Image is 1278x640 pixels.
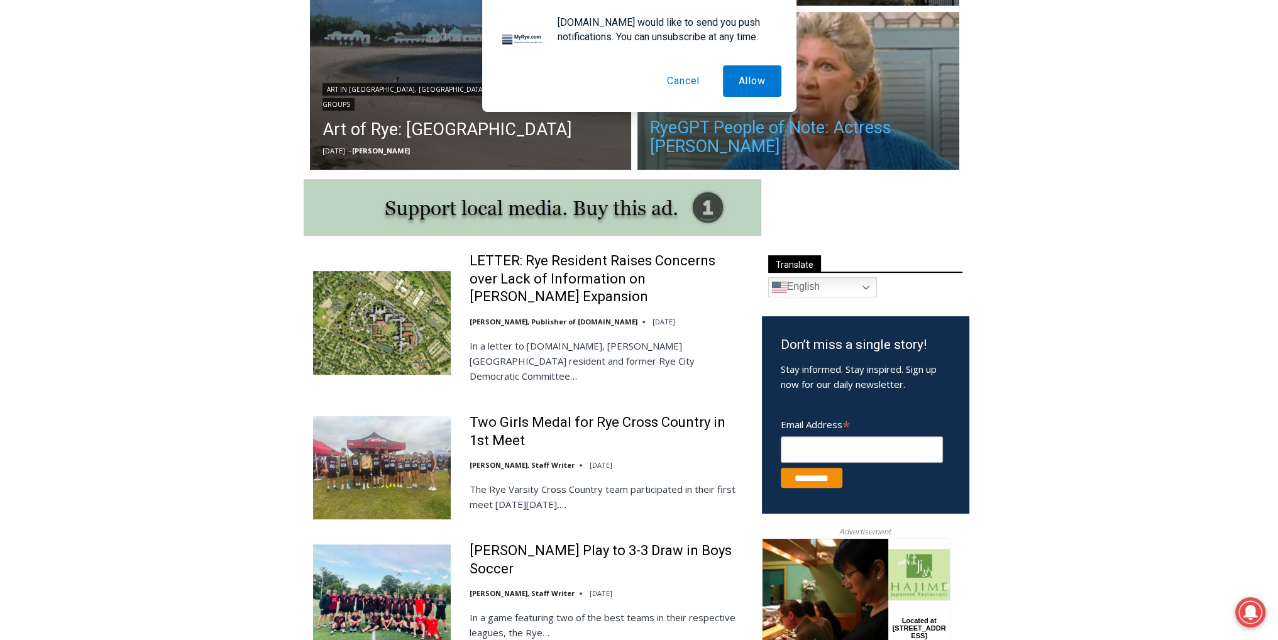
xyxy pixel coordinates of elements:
[313,416,451,519] img: Two Girls Medal for Rye Cross Country in 1st Meet
[653,317,675,326] time: [DATE]
[650,118,947,156] a: RyeGPT People of Note: Actress [PERSON_NAME]
[470,542,746,578] a: [PERSON_NAME] Play to 3-3 Draw in Boys Soccer
[772,280,787,295] img: en
[781,361,950,392] p: Stay informed. Stay inspired. Sign up now for our daily newsletter.
[497,15,548,65] img: notification icon
[470,610,746,640] p: In a game featuring two of the best teams in their respective leagues, the Rye…
[470,460,575,470] a: [PERSON_NAME], Staff Writer
[1,126,126,157] a: Open Tues. - Sun. [PHONE_NUMBER]
[329,125,583,153] span: Intern @ [DOMAIN_NAME]
[302,122,609,157] a: Intern @ [DOMAIN_NAME]
[827,526,903,538] span: Advertisement
[768,255,821,272] span: Translate
[768,277,877,297] a: English
[313,271,451,374] img: LETTER: Rye Resident Raises Concerns over Lack of Information on Osborn Expansion
[304,179,761,236] img: support local media, buy this ad
[317,1,594,122] div: "I learned about the history of a place I’d honestly never considered even as a resident of [GEOG...
[548,15,781,44] div: [DOMAIN_NAME] would like to send you push notifications. You can unsubscribe at any time.
[322,117,619,142] a: Art of Rye: [GEOGRAPHIC_DATA]
[352,146,410,155] a: [PERSON_NAME]
[470,414,746,450] a: Two Girls Medal for Rye Cross Country in 1st Meet
[723,65,781,97] button: Allow
[781,335,950,355] h3: Don’t miss a single story!
[470,317,637,326] a: [PERSON_NAME], Publisher of [DOMAIN_NAME]
[470,482,746,512] p: The Rye Varsity Cross Country team participated in their first meet [DATE][DATE],…
[781,412,943,434] label: Email Address
[470,338,746,383] p: In a letter to [DOMAIN_NAME], [PERSON_NAME][GEOGRAPHIC_DATA] resident and former Rye City Democra...
[470,588,575,598] a: [PERSON_NAME], Staff Writer
[590,460,612,470] time: [DATE]
[590,588,612,598] time: [DATE]
[129,79,185,150] div: Located at [STREET_ADDRESS][PERSON_NAME]
[322,146,345,155] time: [DATE]
[470,252,746,306] a: LETTER: Rye Resident Raises Concerns over Lack of Information on [PERSON_NAME] Expansion
[348,146,352,155] span: –
[4,130,123,177] span: Open Tues. - Sun. [PHONE_NUMBER]
[651,65,715,97] button: Cancel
